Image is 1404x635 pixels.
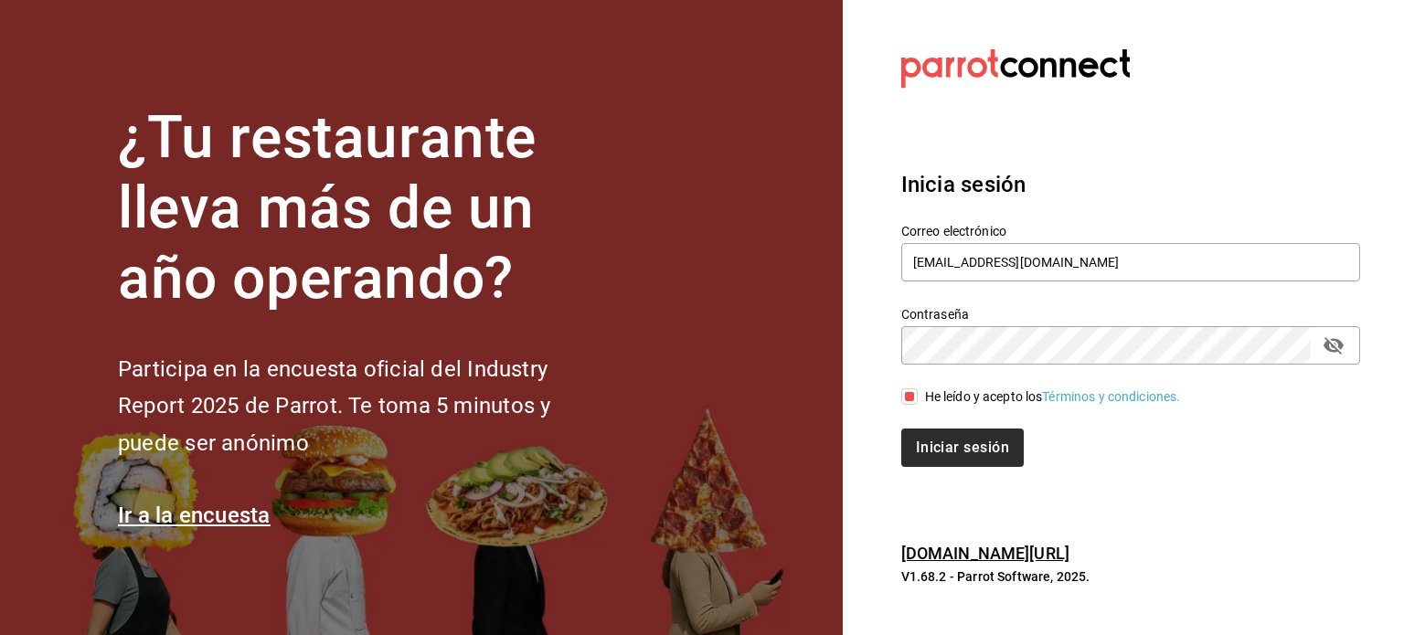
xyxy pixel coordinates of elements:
[901,308,1360,321] label: Contraseña
[901,225,1360,238] label: Correo electrónico
[1318,330,1349,361] button: passwordField
[901,429,1024,467] button: Iniciar sesión
[901,567,1360,586] p: V1.68.2 - Parrot Software, 2025.
[901,243,1360,281] input: Ingresa tu correo electrónico
[118,351,612,462] h2: Participa en la encuesta oficial del Industry Report 2025 de Parrot. Te toma 5 minutos y puede se...
[925,387,1181,407] div: He leído y acepto los
[901,168,1360,201] h3: Inicia sesión
[118,103,612,313] h1: ¿Tu restaurante lleva más de un año operando?
[1042,389,1180,404] a: Términos y condiciones.
[118,503,271,528] a: Ir a la encuesta
[901,544,1069,563] a: [DOMAIN_NAME][URL]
